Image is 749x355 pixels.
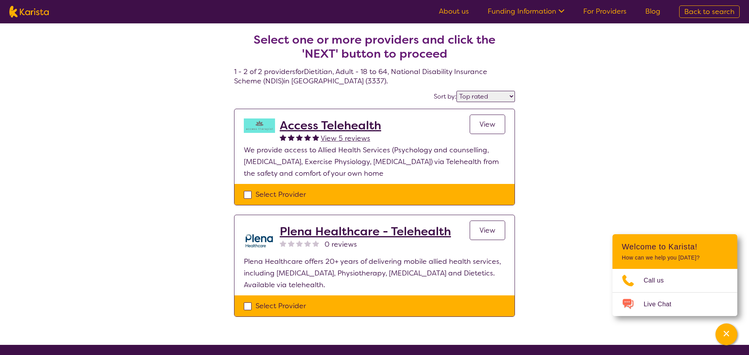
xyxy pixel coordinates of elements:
span: View 5 reviews [321,134,370,143]
a: View [470,115,505,134]
a: Plena Healthcare - Telehealth [280,224,451,238]
span: Call us [644,275,673,286]
span: View [479,226,495,235]
label: Sort by: [434,92,456,101]
img: fullstar [288,134,295,141]
span: Back to search [684,7,735,16]
a: Back to search [679,5,740,18]
h2: Select one or more providers and click the 'NEXT' button to proceed [243,33,506,61]
span: 0 reviews [325,238,357,250]
img: nonereviewstar [280,240,286,247]
a: Blog [645,7,660,16]
img: nonereviewstar [312,240,319,247]
p: We provide access to Allied Health Services (Psychology and counselling, [MEDICAL_DATA], Exercise... [244,144,505,179]
div: Channel Menu [612,234,737,316]
button: Channel Menu [715,323,737,345]
span: Live Chat [644,298,681,310]
img: hzy3j6chfzohyvwdpojv.png [244,118,275,133]
img: fullstar [312,134,319,141]
a: View 5 reviews [321,132,370,144]
img: fullstar [304,134,311,141]
img: fullstar [280,134,286,141]
img: qwv9egg5taowukv2xnze.png [244,224,275,256]
a: View [470,221,505,240]
h4: 1 - 2 of 2 providers for Dietitian , Adult - 18 to 64 , National Disability Insurance Scheme (NDI... [234,14,515,86]
a: Funding Information [488,7,564,16]
img: nonereviewstar [296,240,303,247]
img: fullstar [296,134,303,141]
span: View [479,120,495,129]
a: For Providers [583,7,627,16]
img: nonereviewstar [304,240,311,247]
ul: Choose channel [612,269,737,316]
a: About us [439,7,469,16]
h2: Welcome to Karista! [622,242,728,251]
img: Karista logo [9,6,49,18]
img: nonereviewstar [288,240,295,247]
p: Plena Healthcare offers 20+ years of delivering mobile allied health services, including [MEDICAL... [244,256,505,291]
a: Access Telehealth [280,118,381,132]
p: How can we help you [DATE]? [622,254,728,261]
